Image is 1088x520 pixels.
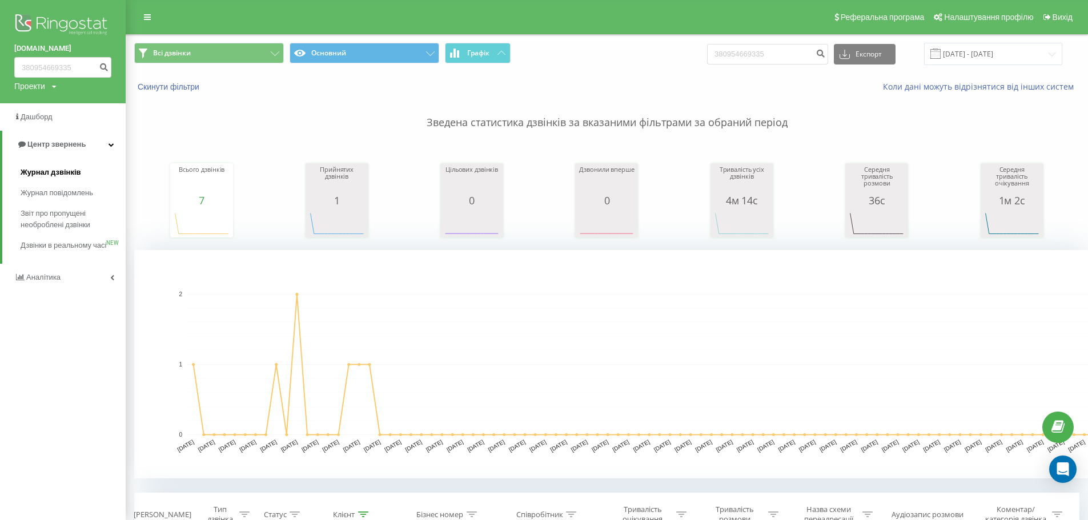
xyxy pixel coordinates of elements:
text: [DATE] [508,438,527,453]
span: Звіт про пропущені необроблені дзвінки [21,208,120,231]
text: [DATE] [1026,438,1045,453]
text: [DATE] [1046,438,1065,453]
svg: A chart. [443,206,500,240]
div: Тривалість усіх дзвінків [713,166,770,195]
text: [DATE] [839,438,858,453]
text: [DATE] [798,438,817,453]
text: [DATE] [218,438,236,453]
text: [DATE] [1067,438,1086,453]
text: [DATE] [363,438,382,453]
a: Коли дані можуть відрізнятися вiд інших систем [883,81,1079,92]
div: [PERSON_NAME] [134,510,191,519]
text: [DATE] [1005,438,1024,453]
text: [DATE] [715,438,734,453]
span: Налаштування профілю [944,13,1033,22]
text: [DATE] [653,438,672,453]
span: Дзвінки в реальному часі [21,240,106,251]
div: Всього дзвінків [173,166,230,195]
svg: A chart. [983,206,1041,240]
div: 1м 2с [983,195,1041,206]
text: 1 [179,361,182,368]
text: [DATE] [818,438,837,453]
div: 7 [173,195,230,206]
text: [DATE] [528,438,547,453]
span: Аналiтика [26,273,61,281]
text: [DATE] [300,438,319,453]
span: Журнал повідомлень [21,187,93,199]
text: [DATE] [963,438,982,453]
text: [DATE] [756,438,775,453]
div: Статус [264,510,287,519]
text: [DATE] [673,438,692,453]
svg: A chart. [308,206,366,240]
div: Бізнес номер [417,510,464,519]
svg: A chart. [713,206,770,240]
text: [DATE] [632,438,651,453]
div: Співробітник [516,510,563,519]
button: Експорт [834,44,896,65]
button: Всі дзвінки [134,43,284,63]
text: [DATE] [549,438,568,453]
div: 36с [848,195,905,206]
div: 4м 14с [713,195,770,206]
text: [DATE] [197,438,216,453]
div: Середня тривалість розмови [848,166,905,195]
div: Проекти [14,80,45,92]
p: Зведена статистика дзвінків за вказаними фільтрами за обраний період [134,92,1079,130]
div: 1 [308,195,366,206]
a: [DOMAIN_NAME] [14,43,111,54]
input: Пошук за номером [707,44,828,65]
span: Реферальна програма [841,13,925,22]
text: 0 [179,432,182,438]
button: Скинути фільтри [134,82,205,92]
text: 2 [179,291,182,297]
input: Пошук за номером [14,57,111,78]
text: [DATE] [694,438,713,453]
text: [DATE] [280,438,299,453]
text: [DATE] [342,438,361,453]
div: Цільових дзвінків [443,166,500,195]
text: [DATE] [238,438,257,453]
text: [DATE] [570,438,589,453]
span: Графік [467,49,489,57]
span: Всі дзвінки [153,49,191,58]
img: Ringostat logo [14,11,111,40]
button: Основний [290,43,439,63]
div: Аудіозапис розмови [892,510,963,519]
div: 0 [443,195,500,206]
svg: A chart. [848,206,905,240]
text: [DATE] [611,438,630,453]
text: [DATE] [901,438,920,453]
svg: A chart. [578,206,635,240]
text: [DATE] [487,438,506,453]
a: Дзвінки в реальному часіNEW [21,235,126,256]
svg: A chart. [173,206,230,240]
text: [DATE] [404,438,423,453]
text: [DATE] [984,438,1003,453]
text: [DATE] [322,438,340,453]
span: Центр звернень [27,140,86,148]
text: [DATE] [445,438,464,453]
span: Дашборд [21,112,53,121]
div: Середня тривалість очікування [983,166,1041,195]
span: Вихід [1053,13,1073,22]
text: [DATE] [466,438,485,453]
a: Журнал повідомлень [21,183,126,203]
text: [DATE] [736,438,754,453]
a: Звіт про пропущені необроблені дзвінки [21,203,126,235]
text: [DATE] [383,438,402,453]
text: [DATE] [860,438,879,453]
text: [DATE] [425,438,444,453]
text: [DATE] [881,438,900,453]
div: Клієнт [334,510,355,519]
text: [DATE] [259,438,278,453]
div: 0 [578,195,635,206]
span: Журнал дзвінків [21,167,81,178]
